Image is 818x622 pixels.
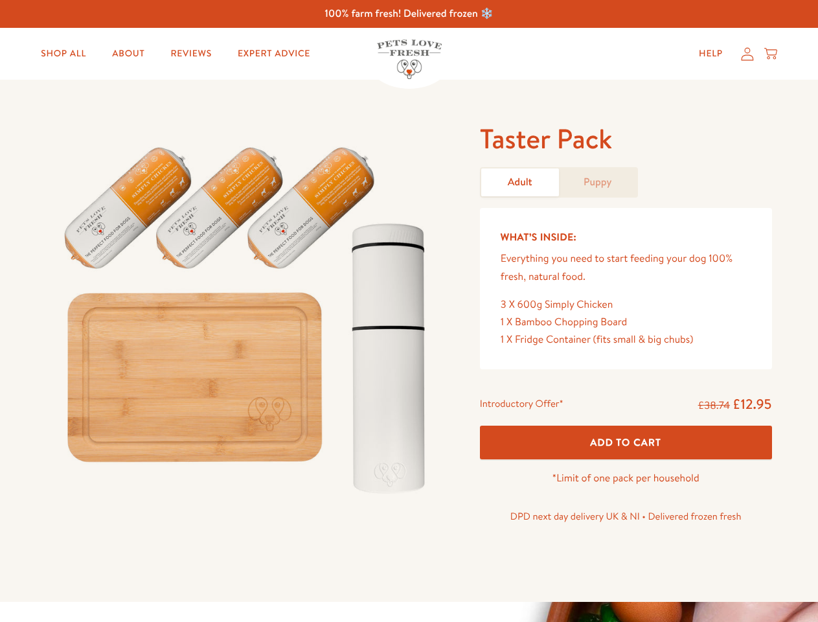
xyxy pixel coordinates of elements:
img: Taster Pack - Adult [47,121,449,507]
a: Puppy [559,168,637,196]
a: Shop All [30,41,97,67]
span: 1 X Bamboo Chopping Board [501,315,628,329]
h1: Taster Pack [480,121,772,157]
p: *Limit of one pack per household [480,470,772,487]
div: 3 X 600g Simply Chicken [501,296,751,314]
div: Introductory Offer* [480,395,563,415]
img: Pets Love Fresh [377,40,442,79]
a: Reviews [160,41,222,67]
s: £38.74 [698,398,730,413]
p: DPD next day delivery UK & NI • Delivered frozen fresh [480,508,772,525]
span: £12.95 [733,395,772,413]
p: Everything you need to start feeding your dog 100% fresh, natural food. [501,250,751,285]
h5: What’s Inside: [501,229,751,246]
a: Expert Advice [227,41,321,67]
a: About [102,41,155,67]
a: Adult [481,168,559,196]
a: Help [688,41,733,67]
div: 1 X Fridge Container (fits small & big chubs) [501,331,751,349]
button: Add To Cart [480,426,772,460]
span: Add To Cart [590,435,661,449]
